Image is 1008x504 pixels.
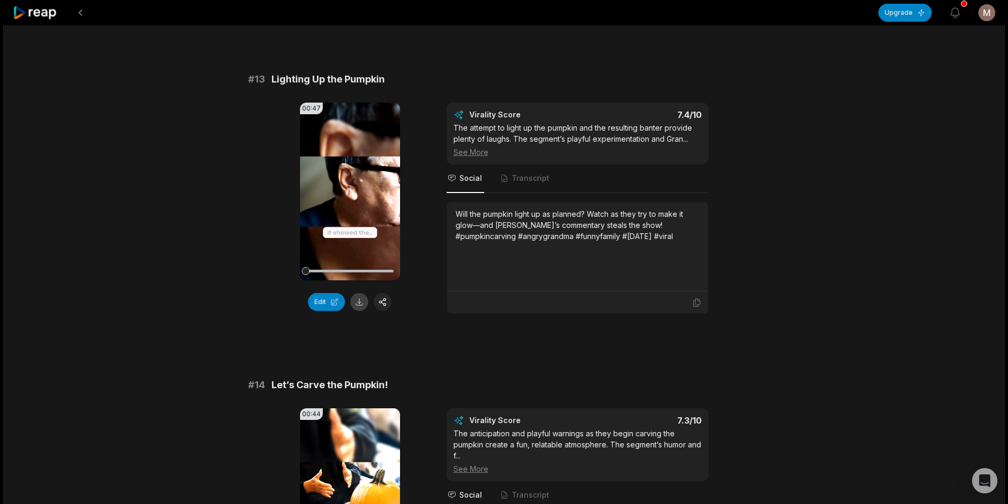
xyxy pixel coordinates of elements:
div: See More [453,146,702,158]
video: Your browser does not support mp4 format. [300,103,400,280]
span: Let’s Carve the Pumpkin! [271,378,388,392]
span: Transcript [512,173,549,184]
div: 7.3 /10 [588,415,702,426]
span: Lighting Up the Pumpkin [271,72,385,87]
div: The attempt to light up the pumpkin and the resulting banter provide plenty of laughs. The segmen... [453,122,702,158]
span: # 14 [248,378,265,392]
button: Edit [308,293,345,311]
div: See More [453,463,702,474]
nav: Tabs [447,164,709,193]
div: The anticipation and playful warnings as they begin carving the pumpkin create a fun, relatable a... [453,428,702,474]
div: Open Intercom Messenger [972,468,997,493]
div: 7.4 /10 [588,109,702,120]
div: Will the pumpkin light up as planned? Watch as they try to make it glow—and [PERSON_NAME]’s comme... [456,208,700,242]
span: Transcript [512,490,549,500]
div: Virality Score [469,109,583,120]
span: Social [459,490,482,500]
button: Upgrade [878,4,932,22]
div: Virality Score [469,415,583,426]
span: # 13 [248,72,265,87]
span: Social [459,173,482,184]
